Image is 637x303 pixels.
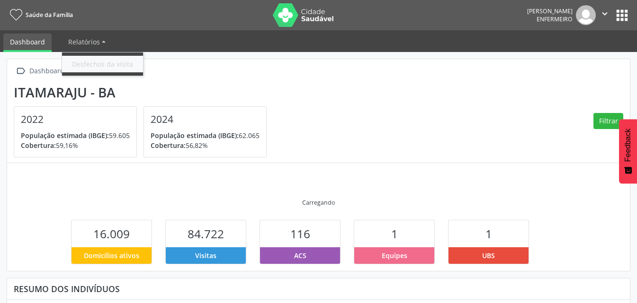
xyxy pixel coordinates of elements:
div: [PERSON_NAME] [527,7,573,15]
span: 116 [290,226,310,242]
button: Filtrar [593,113,623,129]
span: Saúde da Família [26,11,73,19]
div: Resumo dos indivíduos [14,284,623,294]
a: Desfechos da visita [62,56,143,72]
p: 59,16% [21,140,130,150]
a:  Dashboard [14,64,66,78]
p: 56,82% [151,140,260,150]
span: Cobertura: [151,141,186,150]
span: Equipes [382,251,407,260]
span: População estimada (IBGE): [151,131,239,140]
span: UBS [482,251,495,260]
span: População estimada (IBGE): [21,131,109,140]
span: Cobertura: [21,141,56,150]
button: Feedback - Mostrar pesquisa [619,119,637,183]
i:  [600,9,610,19]
button: apps [614,7,630,24]
span: 84.722 [188,226,224,242]
span: 1 [485,226,492,242]
h4: 2024 [151,113,260,125]
a: Saúde da Família [7,7,73,23]
span: Visitas [195,251,216,260]
div: Dashboard [27,64,66,78]
div: Itamaraju - BA [14,85,273,100]
h4: 2022 [21,113,130,125]
span: Relatórios [68,37,100,46]
a: Relatórios [62,34,112,50]
p: 62.065 [151,130,260,140]
span: Feedback [624,129,632,162]
button:  [596,5,614,25]
img: img [576,5,596,25]
span: ACS [294,251,306,260]
ul: Relatórios [62,52,144,76]
div: Carregando [302,199,335,207]
i:  [14,64,27,78]
span: 16.009 [93,226,130,242]
span: 1 [391,226,398,242]
span: Enfermeiro [537,15,573,23]
span: Domicílios ativos [84,251,139,260]
a: Dashboard [3,34,52,52]
p: 59.605 [21,130,130,140]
